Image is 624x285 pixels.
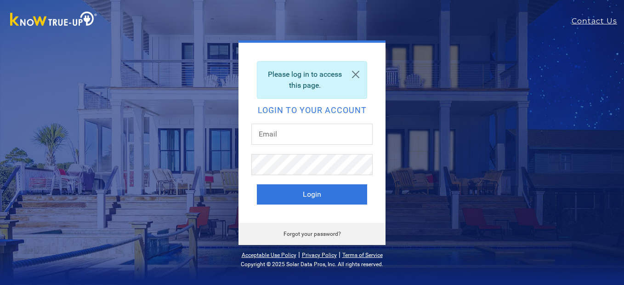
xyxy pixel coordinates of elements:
a: Forgot your password? [284,231,341,237]
a: Privacy Policy [302,252,337,258]
h2: Login to your account [257,106,367,114]
a: Close [345,62,367,87]
a: Terms of Service [342,252,383,258]
a: Contact Us [572,16,624,27]
div: Please log in to access this page. [257,61,367,99]
img: Know True-Up [6,10,102,30]
input: Email [251,124,373,145]
span: | [339,250,340,259]
a: Acceptable Use Policy [242,252,296,258]
button: Login [257,184,367,205]
span: | [298,250,300,259]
